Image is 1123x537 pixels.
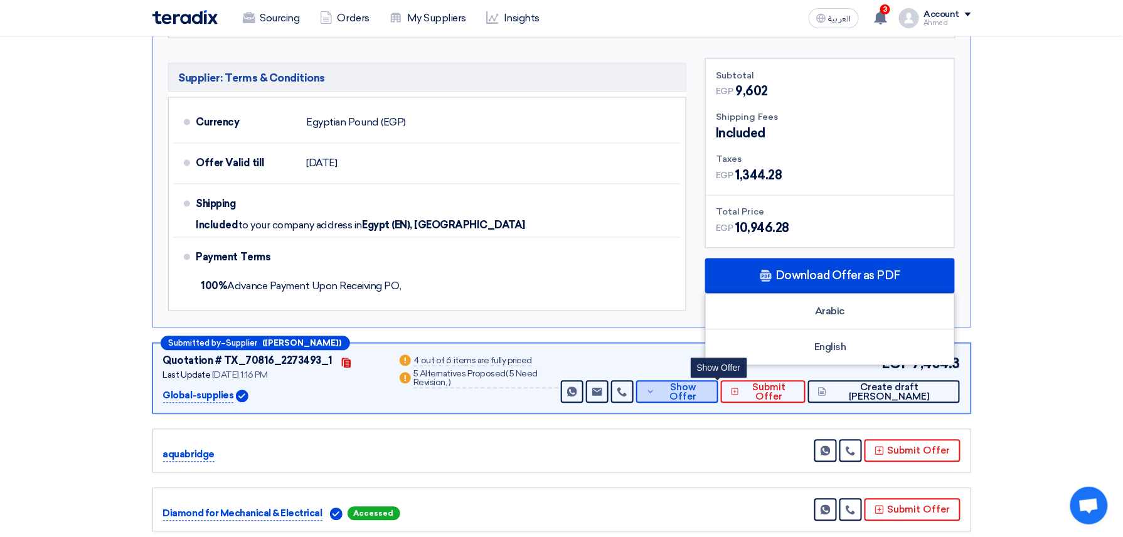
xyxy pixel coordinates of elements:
span: EGP [716,85,733,98]
span: العربية [829,14,851,23]
div: ِAhmed [924,19,971,26]
h5: Supplier: Terms & Conditions [168,63,687,92]
span: 10,946.28 [736,219,790,238]
span: ( [506,369,508,380]
a: Insights [476,4,550,32]
span: EGP [716,169,733,183]
span: 9,602 [736,82,769,101]
span: ) [449,378,451,388]
div: Subtotal [716,69,944,82]
span: Show Offer [658,383,708,402]
span: Create draft [PERSON_NAME] [829,383,950,402]
div: Quotation # TX_70816_2273493_1 [163,354,333,369]
div: Shipping [196,189,297,220]
span: EGP [716,222,733,235]
div: English [706,330,954,365]
p: Diamond for Mechanical & Electrical [163,507,322,522]
button: Submit Offer [865,440,961,462]
a: My Suppliers [380,4,476,32]
span: 3 [880,4,890,14]
p: aquabridge [163,448,215,463]
span: [DATE] 1:16 PM [212,370,268,381]
span: 7,404.3 [913,354,961,375]
div: Shipping Fees [716,111,944,124]
div: Show Offer [691,358,747,378]
p: Global-supplies [163,389,234,404]
span: 5 Need Revision, [413,369,538,388]
div: – [161,336,350,351]
div: 4 out of 6 items are fully priced [413,357,532,367]
div: Arabic [706,294,954,330]
span: Download Offer as PDF [775,270,900,282]
div: Taxes [716,153,944,166]
span: Included [716,124,765,143]
img: Teradix logo [152,10,218,24]
a: Orders [310,4,380,32]
span: Last Update [163,370,211,381]
div: Payment Terms [196,243,666,273]
span: Advance Payment Upon Receiving PO, [201,280,402,292]
span: Submit Offer [742,383,796,402]
span: Included [196,220,238,232]
div: 5 Alternatives Proposed [413,370,558,389]
button: Show Offer [636,381,718,403]
div: Currency [196,108,297,138]
b: ([PERSON_NAME]) [263,339,342,348]
span: to your company address in [238,220,363,232]
button: Submit Offer [865,499,961,521]
a: Sourcing [233,4,310,32]
button: Submit Offer [721,381,806,403]
span: Submitted by [169,339,221,348]
img: profile_test.png [899,8,919,28]
div: Egyptian Pound (EGP) [307,111,406,135]
button: العربية [809,8,859,28]
a: Open chat [1070,487,1108,524]
span: Supplier [226,339,258,348]
div: Offer Valid till [196,149,297,179]
span: [DATE] [307,157,338,170]
img: Verified Account [236,390,248,403]
span: Accessed [348,507,400,521]
img: Verified Account [330,508,343,521]
strong: 100% [201,280,228,292]
span: Egypt (EN), [GEOGRAPHIC_DATA] [362,220,525,232]
div: Account [924,9,960,20]
span: 1,344.28 [736,166,782,185]
button: Create draft [PERSON_NAME] [808,381,961,403]
div: Total Price [716,206,944,219]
